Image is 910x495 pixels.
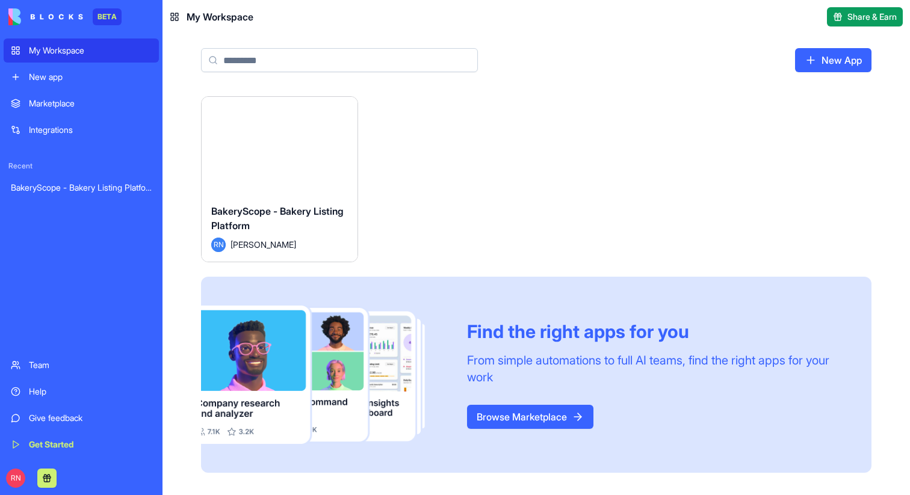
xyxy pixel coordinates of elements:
span: RN [211,238,226,252]
div: Help [29,386,152,398]
div: Marketplace [29,97,152,109]
button: Share & Earn [827,7,903,26]
a: BETA [8,8,122,25]
div: Integrations [29,124,152,136]
div: Find the right apps for you [467,321,843,342]
a: New App [795,48,871,72]
a: Browse Marketplace [467,405,593,429]
a: BakeryScope - Bakery Listing PlatformRN[PERSON_NAME] [201,96,358,262]
div: Get Started [29,438,152,450]
img: logo [8,8,83,25]
a: Get Started [4,432,159,457]
span: Share & Earn [847,11,897,23]
span: RN [6,469,25,488]
span: My Workspace [187,10,253,24]
div: My Workspace [29,45,152,57]
a: Help [4,380,159,404]
span: BakeryScope - Bakery Listing Platform [211,205,344,232]
a: Give feedback [4,406,159,430]
div: Give feedback [29,412,152,424]
a: Integrations [4,118,159,142]
a: New app [4,65,159,89]
a: Marketplace [4,91,159,115]
div: BETA [93,8,122,25]
span: [PERSON_NAME] [231,238,296,251]
div: Team [29,359,152,371]
div: BakeryScope - Bakery Listing Platform [11,182,152,194]
a: Team [4,353,159,377]
div: From simple automations to full AI teams, find the right apps for your work [467,352,843,386]
span: Recent [4,161,159,171]
a: My Workspace [4,38,159,63]
div: New app [29,71,152,83]
img: Frame_181_egmpey.png [201,306,448,444]
a: BakeryScope - Bakery Listing Platform [4,176,159,200]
